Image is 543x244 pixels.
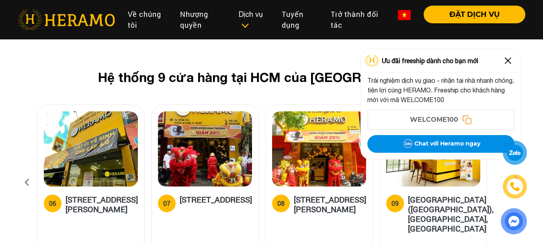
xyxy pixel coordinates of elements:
h5: [STREET_ADDRESS][PERSON_NAME] [66,195,138,214]
img: vn-flag.png [398,10,411,20]
a: phone-icon [504,176,526,198]
div: 09 [391,199,399,208]
h5: [STREET_ADDRESS] [180,195,252,211]
button: ĐẶT DỊCH VỤ [424,6,525,23]
a: ĐẶT DỊCH VỤ [417,11,525,18]
a: Về chúng tôi [121,6,174,34]
img: heramo-398-duong-hoang-dieu-phuong-2-quan-4 [272,111,366,187]
img: phone-icon [509,181,520,193]
h5: [STREET_ADDRESS][PERSON_NAME] [294,195,366,214]
div: 08 [277,199,285,208]
img: heramo-314-le-van-viet-phuong-tang-nhon-phu-b-quan-9 [44,111,138,187]
div: 06 [49,199,56,208]
img: Logo [365,55,380,67]
a: Tuyển dụng [275,6,324,34]
h2: Hệ thống 9 cửa hàng tại HCM của [GEOGRAPHIC_DATA] [50,70,494,85]
img: heramo-logo.png [18,9,115,30]
img: Zalo [402,137,414,150]
a: Nhượng quyền [174,6,232,34]
div: 07 [163,199,170,208]
div: Dịch vụ [239,9,269,31]
span: WELCOME100 [410,115,458,125]
img: heramo-15a-duong-so-2-phuong-an-khanh-thu-duc [158,111,252,187]
p: Trải nghiệm dịch vụ giao - nhận tại nhà nhanh chóng, tiện lợi cùng HERAMO. Freeship cho khách hàn... [367,76,514,105]
img: Close [502,54,514,67]
button: Chat với Heramo ngay [367,135,514,153]
a: Trở thành đối tác [324,6,391,34]
h5: [GEOGRAPHIC_DATA] ([GEOGRAPHIC_DATA]), [GEOGRAPHIC_DATA], [GEOGRAPHIC_DATA] [408,195,494,233]
span: Ưu đãi freeship dành cho bạn mới [382,56,478,66]
img: subToggleIcon [241,22,249,30]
